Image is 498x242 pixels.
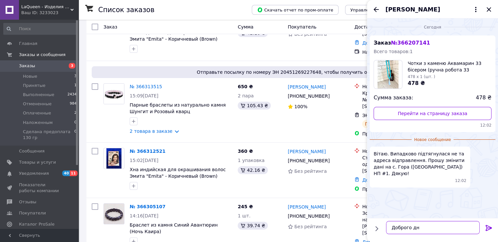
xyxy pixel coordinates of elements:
[130,102,226,114] a: Парные браслеты из натурально камня Шунгит и Розовый кварц
[362,83,429,90] div: Нова Пошта
[391,40,430,46] span: № 366207141
[74,120,77,126] span: 0
[19,171,49,176] span: Уведомления
[238,102,270,110] div: 105.43 ₴
[286,91,331,101] div: [PHONE_NUMBER]
[19,52,65,58] span: Заказы и сообщения
[408,60,491,73] span: Чотки з каменю Аквамарин 33 бісером (ручна робота 33 намистини по 12 мм)
[19,148,45,154] span: Сообщения
[294,169,327,174] span: Без рейтинга
[362,186,429,192] div: Пром-оплата
[69,63,75,69] span: 3
[238,222,267,230] div: 39.74 ₴
[350,8,402,12] span: Управление статусами
[74,110,77,116] span: 2
[19,63,35,69] span: Заказы
[362,210,429,236] div: Золотоноша, №3 (до 30 кг на одне місце): вул. [PERSON_NAME][STREET_ADDRESS]
[421,25,444,30] span: Сегодня
[67,92,77,98] span: 2434
[130,149,165,154] a: № 366312521
[238,204,253,209] span: 245 ₴
[106,148,122,169] img: Фото товару
[286,156,331,165] div: [PHONE_NUMBER]
[103,24,117,30] span: Заказ
[288,24,317,30] span: Покупатель
[21,4,70,10] span: LaQueen - Изделия и бижутерия из натуральных камней
[362,120,401,128] div: Планируемый
[362,131,429,137] div: Пром-оплата
[130,222,218,234] a: Браслет из камня Синий Авантюрин (Ночь Каира)
[476,94,491,102] span: 478 ₴
[238,84,253,89] span: 650 ₴
[94,69,484,75] span: Отправьте посылку по номеру ЭН 20451269227648, чтобы получить оплату
[23,110,51,116] span: Оплаченные
[19,199,36,205] span: Отзывы
[74,83,77,89] span: 1
[408,74,435,79] span: 478 x 1 (шт. )
[104,84,124,104] img: Фото товару
[354,24,400,30] span: Доставка и оплата
[362,40,393,46] a: Добавить ЭН
[98,6,155,14] h1: Список заказов
[252,5,339,15] button: Скачать отчет по пром-оплате
[257,7,333,13] span: Скачать отчет по пром-оплате
[23,129,74,141] span: Сделана предоплата 130 гр
[378,60,399,89] img: 4031008780_w160_h160_chotki-z-kamenyu.jpg
[485,6,493,13] button: Закрыть
[385,5,480,14] button: [PERSON_NAME]
[130,204,165,209] a: № 366305107
[23,120,53,126] span: Наложенным
[19,41,37,47] span: Главная
[62,171,70,176] span: 40
[104,204,124,224] img: Фото товару
[374,40,430,46] span: Заказ
[19,182,61,194] span: Показатели работы компании
[362,113,417,118] span: ЭН: 20 4512 6922 7648
[455,178,467,184] span: 12:02 12.10.2025
[288,148,326,155] a: [PERSON_NAME]
[23,83,46,89] span: Принятые
[374,123,491,128] span: 12:02 12.10.2025
[19,159,56,165] span: Товары и услуги
[3,23,77,35] input: Поиск
[130,167,226,179] a: Хна индийская для окрашивания волос Эмита "Emita" - Коричневый (Brown)
[70,101,77,107] span: 984
[238,158,265,163] span: 1 упаковка
[286,212,331,221] div: [PHONE_NUMBER]
[74,129,77,141] span: 0
[294,224,327,229] span: Без рейтинга
[294,31,327,37] span: Без рейтинга
[103,83,124,104] a: Фото товару
[372,224,381,233] button: Показать кнопки
[103,148,124,169] a: Фото товару
[130,93,158,98] span: 15:09[DATE]
[362,49,429,55] div: Наложенный платеж
[103,203,124,224] a: Фото товару
[21,10,79,16] div: Ваш ID: 3233023
[362,148,429,154] div: Нова Пошта
[362,177,393,183] a: Добавить ЭН
[370,24,495,30] div: 12.10.2025
[385,5,440,14] span: [PERSON_NAME]
[386,221,480,234] textarea: Доброго дн
[238,166,267,174] div: 42.16 ₴
[374,151,466,177] span: Вітаю. Випадково підтягнулася не та адреса відправлення. Прошу змінити дані на с. Гора ([GEOGRAPH...
[23,73,37,79] span: Новые
[19,210,46,216] span: Покупатели
[362,203,429,210] div: Нова Пошта
[374,94,413,102] span: Сумма заказа:
[130,84,162,89] a: № 366313515
[408,80,425,86] span: 478 ₴
[362,90,429,110] div: Красноград, Почтомат №26478: ул. [STREET_ADDRESS] (АТБ)
[372,6,380,13] button: Назад
[412,137,453,143] span: Новое сообщение
[74,73,77,79] span: 3
[130,158,158,163] span: 15:02[DATE]
[130,213,158,218] span: 14:16[DATE]
[130,129,173,134] a: 2 товара в заказе
[238,213,250,218] span: 1 шт.
[23,101,51,107] span: Отмененные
